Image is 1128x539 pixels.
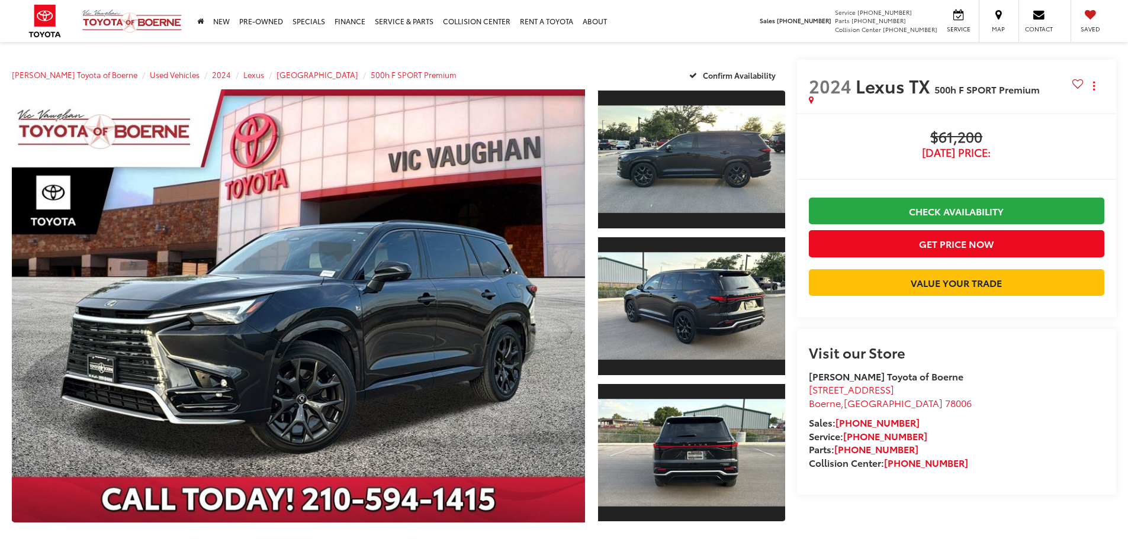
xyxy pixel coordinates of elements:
span: [PHONE_NUMBER] [777,16,831,25]
a: [GEOGRAPHIC_DATA] [277,69,358,80]
img: 2024 Lexus TX 500h F SPORT Premium [596,106,786,213]
a: [PHONE_NUMBER] [843,429,927,443]
span: Boerne [809,396,841,409]
img: 2024 Lexus TX 500h F SPORT Premium [6,87,590,525]
span: [PHONE_NUMBER] [857,8,912,17]
a: Expand Photo 3 [598,383,785,523]
strong: Parts: [809,442,918,456]
a: Expand Photo 0 [12,89,585,522]
img: 2024 Lexus TX 500h F SPORT Premium [596,399,786,506]
span: Map [985,25,1011,33]
span: Service [835,8,856,17]
a: Used Vehicles [150,69,200,80]
span: Parts [835,16,850,25]
a: [STREET_ADDRESS] Boerne,[GEOGRAPHIC_DATA] 78006 [809,382,972,409]
span: 500h F SPORT Premium [934,82,1040,96]
a: Check Availability [809,198,1104,224]
strong: Sales: [809,415,920,429]
span: [DATE] Price: [809,147,1104,159]
a: 2024 [212,69,231,80]
img: 2024 Lexus TX 500h F SPORT Premium [596,253,786,360]
button: Get Price Now [809,230,1104,257]
span: 2024 [809,73,851,98]
span: [PHONE_NUMBER] [851,16,906,25]
a: [PHONE_NUMBER] [884,456,968,469]
a: Lexus [243,69,264,80]
span: dropdown dots [1093,81,1095,91]
span: , [809,396,972,409]
span: [GEOGRAPHIC_DATA] [844,396,943,409]
button: Confirm Availability [683,64,785,85]
img: Vic Vaughan Toyota of Boerne [82,9,182,33]
a: [PHONE_NUMBER] [834,442,918,456]
a: [PHONE_NUMBER] [835,415,920,429]
span: Collision Center [835,25,881,34]
strong: Collision Center: [809,456,968,469]
span: Contact [1025,25,1053,33]
span: 78006 [945,396,972,409]
a: Expand Photo 1 [598,89,785,230]
span: Lexus TX [856,73,934,98]
span: [PHONE_NUMBER] [883,25,937,34]
a: [PERSON_NAME] Toyota of Boerne [12,69,137,80]
a: Value Your Trade [809,269,1104,296]
strong: [PERSON_NAME] Toyota of Boerne [809,369,963,383]
strong: Service: [809,429,927,443]
button: Actions [1084,75,1104,96]
span: [STREET_ADDRESS] [809,382,894,396]
a: 500h F SPORT Premium [371,69,457,80]
span: Saved [1077,25,1103,33]
span: Confirm Availability [703,70,776,80]
span: Sales [760,16,775,25]
span: Service [945,25,972,33]
span: $61,200 [809,129,1104,147]
h2: Visit our Store [809,344,1104,360]
a: Expand Photo 2 [598,236,785,376]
